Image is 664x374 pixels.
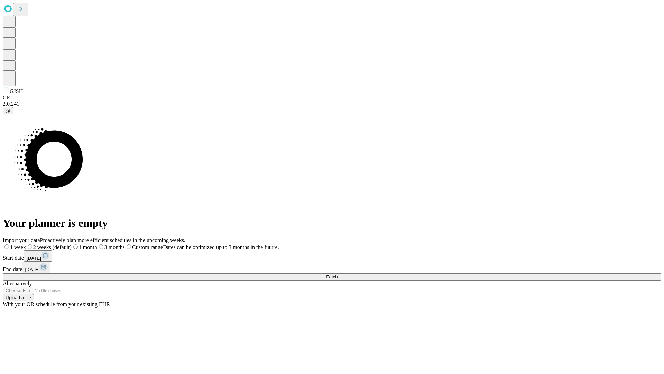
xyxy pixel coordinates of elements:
div: 2.0.241 [3,101,661,107]
span: @ [6,108,10,113]
div: End date [3,262,661,273]
div: GEI [3,95,661,101]
button: [DATE] [24,250,52,262]
input: 3 months [99,244,103,249]
input: 1 week [4,244,9,249]
span: 3 months [104,244,125,250]
span: 1 week [10,244,26,250]
span: Fetch [326,274,338,279]
span: Import your data [3,237,40,243]
span: Alternatively [3,280,32,286]
button: Fetch [3,273,661,280]
span: With your OR schedule from your existing EHR [3,301,110,307]
span: 1 month [79,244,97,250]
span: Proactively plan more efficient schedules in the upcoming weeks. [40,237,185,243]
h1: Your planner is empty [3,217,661,230]
span: 2 weeks (default) [33,244,72,250]
button: Upload a file [3,294,34,301]
span: [DATE] [25,267,39,272]
span: [DATE] [27,256,41,261]
button: [DATE] [22,262,50,273]
span: GJSH [10,88,23,94]
input: 2 weeks (default) [28,244,32,249]
input: Custom rangeDates can be optimized up to 3 months in the future. [127,244,131,249]
span: Dates can be optimized up to 3 months in the future. [163,244,279,250]
button: @ [3,107,13,114]
span: Custom range [132,244,163,250]
input: 1 month [73,244,78,249]
div: Start date [3,250,661,262]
